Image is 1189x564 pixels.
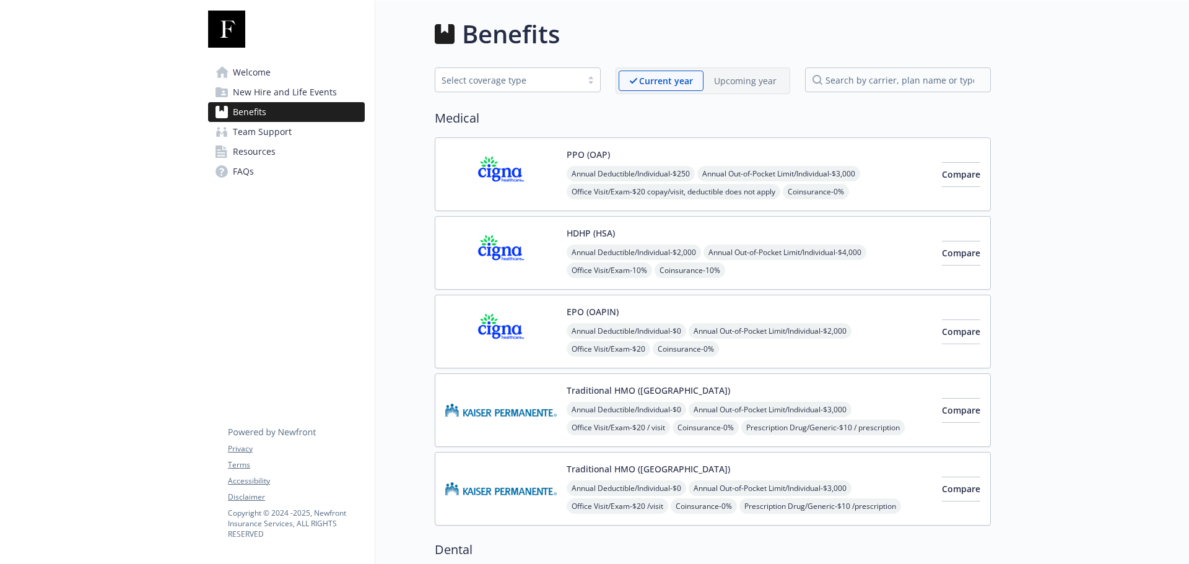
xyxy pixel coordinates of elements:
span: Annual Deductible/Individual - $0 [567,480,686,496]
span: Prescription Drug/Generic - $10 / prescription [741,420,905,435]
span: Compare [942,483,980,495]
button: Compare [942,319,980,344]
span: Annual Deductible/Individual - $0 [567,323,686,339]
a: Benefits [208,102,365,122]
img: CIGNA carrier logo [445,148,557,201]
img: CIGNA carrier logo [445,305,557,358]
span: Annual Out-of-Pocket Limit/Individual - $3,000 [689,402,851,417]
button: Traditional HMO ([GEOGRAPHIC_DATA]) [567,462,730,475]
a: Team Support [208,122,365,142]
a: Welcome [208,63,365,82]
a: Privacy [228,443,364,454]
span: FAQs [233,162,254,181]
span: Annual Deductible/Individual - $0 [567,402,686,417]
h2: Medical [435,109,991,128]
span: Coinsurance - 0% [783,184,849,199]
span: Office Visit/Exam - $20 copay/visit, deductible does not apply [567,184,780,199]
span: Office Visit/Exam - $20 / visit [567,420,670,435]
a: Resources [208,142,365,162]
span: Annual Out-of-Pocket Limit/Individual - $4,000 [703,245,866,260]
span: Annual Out-of-Pocket Limit/Individual - $3,000 [689,480,851,496]
span: Coinsurance - 10% [655,262,725,278]
span: Coinsurance - 0% [653,341,719,357]
div: Select coverage type [442,74,575,87]
span: Coinsurance - 0% [673,420,739,435]
img: Kaiser Permanente Insurance Company carrier logo [445,384,557,436]
button: EPO (OAPIN) [567,305,619,318]
span: Office Visit/Exam - $20 /visit [567,498,668,514]
span: Compare [942,326,980,337]
a: New Hire and Life Events [208,82,365,102]
button: Compare [942,477,980,501]
button: Compare [942,241,980,266]
span: Office Visit/Exam - $20 [567,341,650,357]
a: FAQs [208,162,365,181]
p: Upcoming year [714,74,777,87]
span: Compare [942,247,980,259]
span: Coinsurance - 0% [671,498,737,514]
span: Prescription Drug/Generic - $10 /prescription [739,498,901,514]
img: CIGNA carrier logo [445,227,557,279]
span: Annual Deductible/Individual - $250 [567,166,695,181]
img: Kaiser Permanente Insurance Company carrier logo [445,462,557,515]
span: Compare [942,404,980,416]
h2: Dental [435,540,991,559]
a: Accessibility [228,475,364,487]
span: Team Support [233,122,292,142]
span: Welcome [233,63,271,82]
p: Copyright © 2024 - 2025 , Newfront Insurance Services, ALL RIGHTS RESERVED [228,508,364,539]
a: Terms [228,459,364,471]
button: Compare [942,162,980,187]
button: HDHP (HSA) [567,227,615,240]
span: Annual Out-of-Pocket Limit/Individual - $3,000 [697,166,860,181]
span: Compare [942,168,980,180]
a: Disclaimer [228,492,364,503]
button: Traditional HMO ([GEOGRAPHIC_DATA]) [567,384,730,397]
span: New Hire and Life Events [233,82,337,102]
p: Current year [639,74,693,87]
h1: Benefits [462,15,560,53]
button: PPO (OAP) [567,148,610,161]
span: Annual Deductible/Individual - $2,000 [567,245,701,260]
span: Benefits [233,102,266,122]
span: Office Visit/Exam - 10% [567,262,652,278]
span: Resources [233,142,276,162]
span: Annual Out-of-Pocket Limit/Individual - $2,000 [689,323,851,339]
input: search by carrier, plan name or type [805,67,991,92]
button: Compare [942,398,980,423]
